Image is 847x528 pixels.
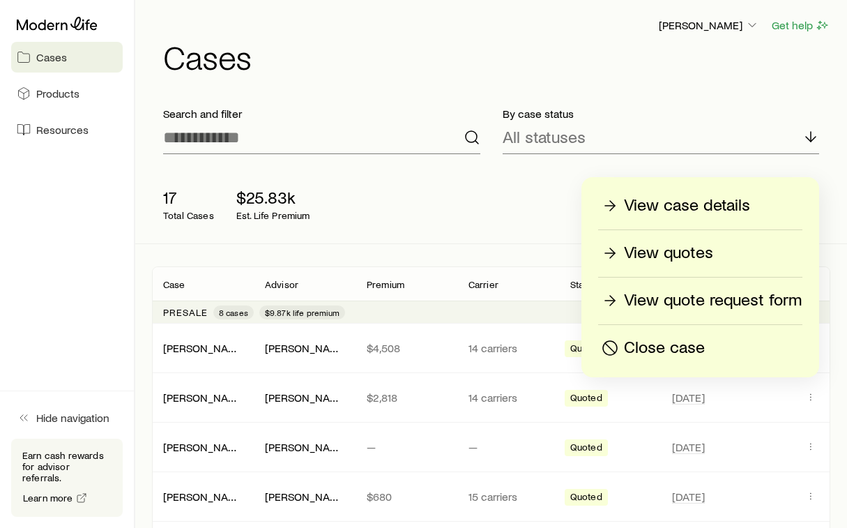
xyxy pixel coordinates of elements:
p: Close case [624,337,705,359]
button: Get help [771,17,830,33]
p: Case [163,279,185,290]
a: [PERSON_NAME] [163,341,247,354]
span: Cases [36,50,67,64]
p: View case details [624,195,750,217]
span: Quoted [570,342,602,357]
p: Presale [163,307,208,318]
button: [PERSON_NAME] [658,17,760,34]
span: [DATE] [672,440,705,454]
p: Carrier [468,279,498,290]
a: View quote request form [598,289,802,313]
span: Products [36,86,79,100]
a: Cases [11,42,123,73]
div: Earn cash rewards for advisor referrals.Learn more [11,439,123,517]
p: All statuses [503,127,586,146]
span: Hide navigation [36,411,109,425]
span: [DATE] [672,490,705,504]
p: Advisor [265,279,298,290]
a: View case details [598,194,802,218]
p: 14 carriers [468,391,548,405]
div: [PERSON_NAME] [163,391,243,405]
p: Premium [367,279,404,290]
p: View quotes [624,242,713,264]
p: View quote request form [624,289,802,312]
p: $2,818 [367,391,446,405]
div: [PERSON_NAME] [163,341,243,356]
a: [PERSON_NAME] [163,490,247,503]
div: [PERSON_NAME] [163,490,243,504]
p: Total Cases [163,210,214,221]
p: 17 [163,188,214,207]
h1: Cases [163,40,830,73]
span: Learn more [23,493,73,503]
p: $680 [367,490,446,504]
div: [PERSON_NAME] [163,440,243,455]
span: [DATE] [672,391,705,405]
p: 14 carriers [468,341,548,355]
a: [PERSON_NAME] [163,440,247,453]
p: — [468,440,548,454]
p: [PERSON_NAME] [659,18,759,32]
p: 15 carriers [468,490,548,504]
p: Status [570,279,597,290]
a: Resources [11,114,123,145]
div: [PERSON_NAME] [265,440,344,455]
div: [PERSON_NAME] [265,490,344,504]
p: $25.83k [236,188,310,207]
div: [PERSON_NAME] [265,391,344,405]
span: $9.87k life premium [265,307,339,318]
p: $4,508 [367,341,446,355]
div: [PERSON_NAME] [265,341,344,356]
p: Search and filter [163,107,480,121]
button: Hide navigation [11,402,123,433]
a: Products [11,78,123,109]
a: View quotes [598,241,802,266]
a: [PERSON_NAME] [163,391,247,404]
p: Earn cash rewards for advisor referrals. [22,450,112,483]
p: Est. Life Premium [236,210,310,221]
span: Quoted [570,442,602,456]
p: — [367,440,446,454]
span: Quoted [570,491,602,506]
span: Resources [36,123,89,137]
span: 8 cases [219,307,248,318]
button: Close case [598,336,802,361]
span: Quoted [570,392,602,407]
p: By case status [503,107,820,121]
